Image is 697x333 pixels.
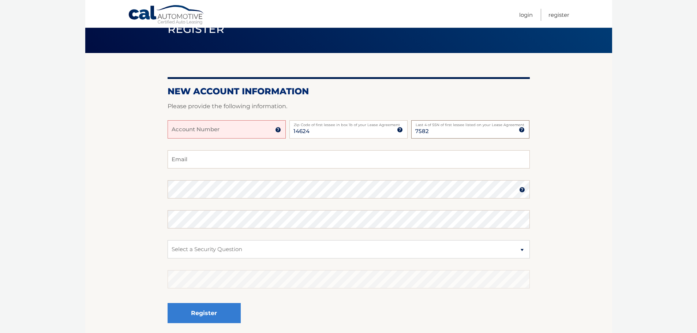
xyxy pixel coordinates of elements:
img: tooltip.svg [519,187,525,193]
a: Cal Automotive [128,5,205,26]
a: Login [519,9,533,21]
button: Register [168,303,241,323]
input: SSN or EIN (last 4 digits only) [411,120,529,139]
input: Zip Code [289,120,408,139]
input: Account Number [168,120,286,139]
p: Please provide the following information. [168,101,530,111]
span: Register [168,22,225,36]
img: tooltip.svg [519,127,525,133]
label: Zip Code of first lessee in box 1b of your Lease Agreement [289,120,408,126]
input: Email [168,150,530,169]
img: tooltip.svg [275,127,281,133]
img: tooltip.svg [397,127,403,133]
h2: New Account Information [168,86,530,97]
a: Register [548,9,569,21]
label: Last 4 of SSN of first lessee listed on your Lease Agreement [411,120,529,126]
